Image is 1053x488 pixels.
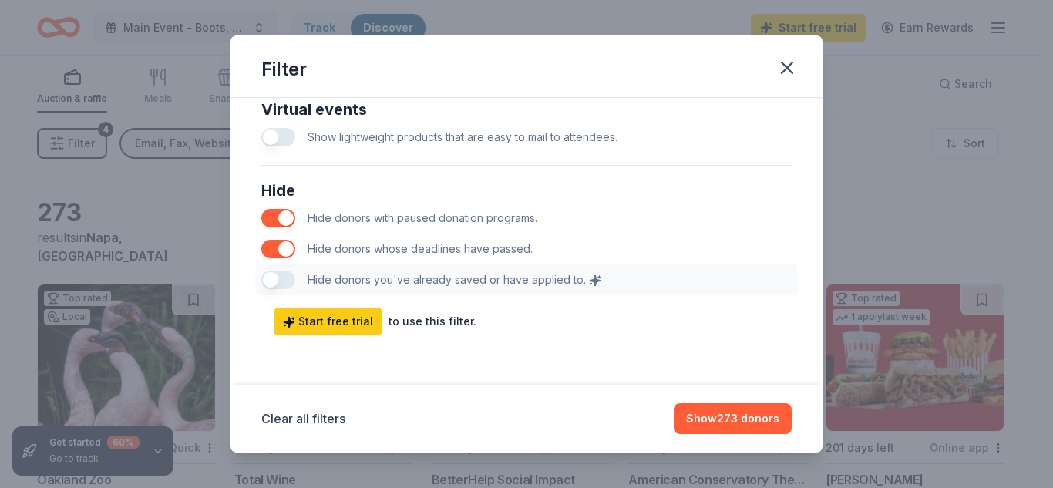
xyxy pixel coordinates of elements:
button: Show273 donors [674,403,792,434]
div: Filter [261,57,307,82]
a: Start free trial [274,308,382,335]
div: Virtual events [261,97,792,122]
span: Hide donors with paused donation programs. [308,211,537,224]
div: Hide [261,178,792,203]
button: Clear all filters [261,409,345,428]
span: Start free trial [283,312,373,331]
div: to use this filter. [389,312,476,331]
span: Hide donors whose deadlines have passed. [308,242,533,255]
span: Show lightweight products that are easy to mail to attendees. [308,130,617,143]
